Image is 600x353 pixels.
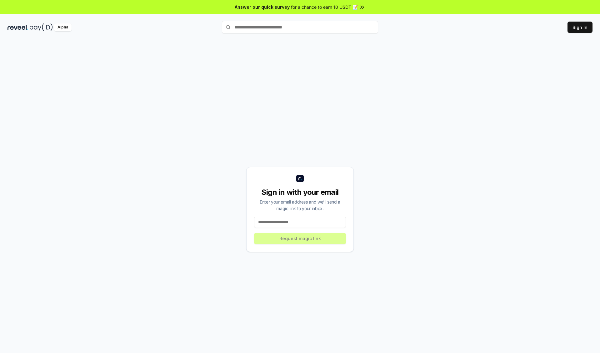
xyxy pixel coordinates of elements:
div: Alpha [54,23,72,31]
div: Enter your email address and we’ll send a magic link to your inbox. [254,199,346,212]
div: Sign in with your email [254,187,346,197]
img: pay_id [30,23,53,31]
img: reveel_dark [7,23,28,31]
span: for a chance to earn 10 USDT 📝 [291,4,358,10]
button: Sign In [567,22,592,33]
img: logo_small [296,175,304,182]
span: Answer our quick survey [235,4,290,10]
